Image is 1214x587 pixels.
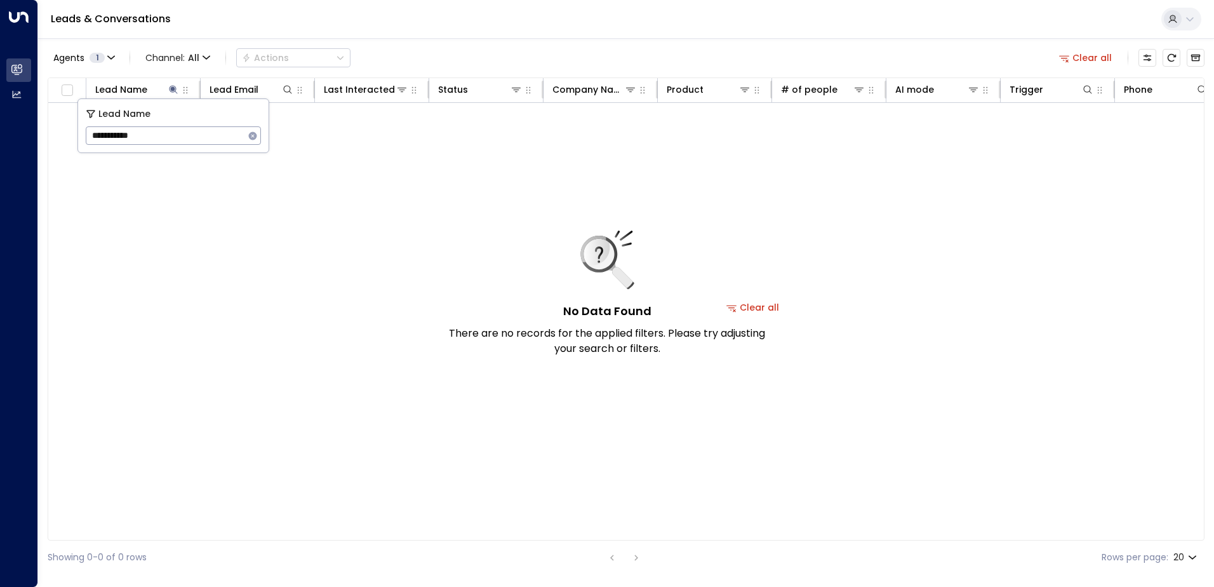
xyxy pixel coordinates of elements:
[895,82,934,97] div: AI mode
[552,82,637,97] div: Company Name
[140,49,215,67] button: Channel:All
[51,11,171,26] a: Leads & Conversations
[210,82,258,97] div: Lead Email
[1102,551,1168,564] label: Rows per page:
[48,551,147,564] div: Showing 0-0 of 0 rows
[53,53,84,62] span: Agents
[210,82,294,97] div: Lead Email
[1138,49,1156,67] button: Customize
[667,82,751,97] div: Product
[236,48,350,67] button: Actions
[1163,49,1180,67] span: Refresh
[895,82,980,97] div: AI mode
[140,49,215,67] span: Channel:
[59,83,75,98] span: Toggle select all
[448,326,766,356] p: There are no records for the applied filters. Please try adjusting your search or filters.
[188,53,199,63] span: All
[1124,82,1152,97] div: Phone
[236,48,350,67] div: Button group with a nested menu
[90,53,105,63] span: 1
[604,550,644,565] nav: pagination navigation
[324,82,395,97] div: Last Interacted
[1187,49,1204,67] button: Archived Leads
[242,52,289,64] div: Actions
[667,82,704,97] div: Product
[781,82,837,97] div: # of people
[1010,82,1043,97] div: Trigger
[95,82,147,97] div: Lead Name
[1054,49,1117,67] button: Clear all
[563,302,651,320] h5: No Data Found
[552,82,624,97] div: Company Name
[95,82,180,97] div: Lead Name
[438,82,523,97] div: Status
[1124,82,1208,97] div: Phone
[781,82,865,97] div: # of people
[1173,548,1199,567] div: 20
[438,82,468,97] div: Status
[1010,82,1094,97] div: Trigger
[324,82,408,97] div: Last Interacted
[48,49,119,67] button: Agents1
[98,107,150,121] span: Lead Name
